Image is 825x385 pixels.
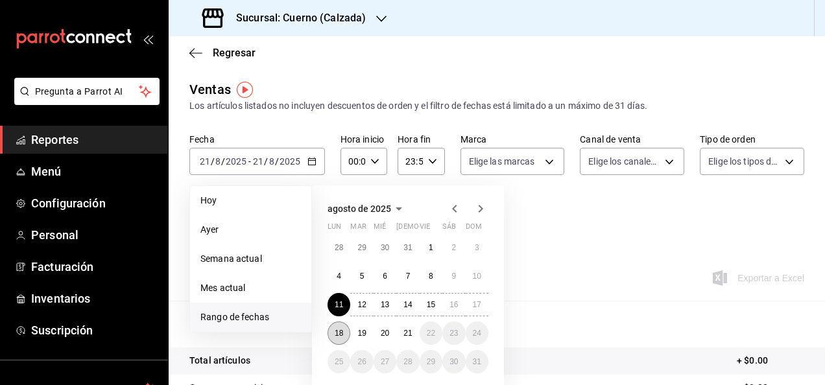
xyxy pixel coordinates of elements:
button: 23 de agosto de 2025 [442,321,465,345]
abbr: 4 de agosto de 2025 [337,272,341,281]
span: Reportes [31,131,158,148]
span: Suscripción [31,321,158,339]
span: Elige las marcas [469,155,535,168]
img: Tooltip marker [237,82,253,98]
abbr: 26 de agosto de 2025 [357,357,366,366]
button: 30 de agosto de 2025 [442,350,465,373]
span: Pregunta a Parrot AI [35,85,139,99]
button: 17 de agosto de 2025 [466,293,488,316]
span: / [264,156,268,167]
abbr: 28 de agosto de 2025 [403,357,412,366]
span: Mes actual [200,281,301,295]
abbr: 13 de agosto de 2025 [381,300,389,309]
abbr: 30 de agosto de 2025 [449,357,458,366]
label: Hora inicio [341,135,387,144]
abbr: 30 de julio de 2025 [381,243,389,252]
h3: Sucursal: Cuerno (Calzada) [226,10,366,26]
abbr: 17 de agosto de 2025 [473,300,481,309]
button: 26 de agosto de 2025 [350,350,373,373]
label: Marca [460,135,565,144]
button: 30 de julio de 2025 [374,236,396,259]
span: Hoy [200,194,301,207]
abbr: 11 de agosto de 2025 [335,300,343,309]
abbr: 29 de julio de 2025 [357,243,366,252]
input: ---- [225,156,247,167]
input: -- [215,156,221,167]
span: - [248,156,251,167]
label: Hora fin [398,135,444,144]
abbr: miércoles [374,222,386,236]
button: agosto de 2025 [328,201,407,216]
button: 19 de agosto de 2025 [350,321,373,345]
span: Configuración [31,194,158,212]
abbr: 16 de agosto de 2025 [449,300,458,309]
span: Elige los tipos de orden [708,155,780,168]
input: ---- [279,156,301,167]
span: Regresar [213,47,256,59]
abbr: 23 de agosto de 2025 [449,329,458,338]
button: 27 de agosto de 2025 [374,350,396,373]
abbr: 8 de agosto de 2025 [429,272,433,281]
button: 9 de agosto de 2025 [442,264,465,288]
abbr: 3 de agosto de 2025 [475,243,479,252]
abbr: 25 de agosto de 2025 [335,357,343,366]
label: Fecha [189,135,325,144]
abbr: 1 de agosto de 2025 [429,243,433,252]
button: 4 de agosto de 2025 [328,264,350,288]
abbr: 24 de agosto de 2025 [473,329,481,338]
button: 24 de agosto de 2025 [466,321,488,345]
div: Ventas [189,80,231,99]
button: 6 de agosto de 2025 [374,264,396,288]
button: 12 de agosto de 2025 [350,293,373,316]
abbr: jueves [396,222,473,236]
span: / [221,156,225,167]
button: 31 de julio de 2025 [396,236,419,259]
abbr: 10 de agosto de 2025 [473,272,481,281]
p: Total artículos [189,354,250,367]
abbr: 22 de agosto de 2025 [427,329,435,338]
input: -- [269,156,275,167]
button: 22 de agosto de 2025 [420,321,442,345]
span: Semana actual [200,252,301,266]
abbr: 15 de agosto de 2025 [427,300,435,309]
abbr: 29 de agosto de 2025 [427,357,435,366]
abbr: 5 de agosto de 2025 [360,272,365,281]
abbr: 12 de agosto de 2025 [357,300,366,309]
button: open_drawer_menu [143,34,153,44]
label: Tipo de orden [700,135,804,144]
div: Los artículos listados no incluyen descuentos de orden y el filtro de fechas está limitado a un m... [189,99,804,113]
button: 7 de agosto de 2025 [396,264,419,288]
abbr: 27 de agosto de 2025 [381,357,389,366]
abbr: 20 de agosto de 2025 [381,329,389,338]
span: agosto de 2025 [328,204,391,214]
button: 20 de agosto de 2025 [374,321,396,345]
abbr: lunes [328,222,341,236]
button: 1 de agosto de 2025 [420,236,442,259]
abbr: 21 de agosto de 2025 [403,329,412,338]
span: Personal [31,226,158,244]
abbr: viernes [420,222,430,236]
abbr: martes [350,222,366,236]
input: -- [252,156,264,167]
abbr: 2 de agosto de 2025 [451,243,456,252]
button: 31 de agosto de 2025 [466,350,488,373]
abbr: 19 de agosto de 2025 [357,329,366,338]
button: 5 de agosto de 2025 [350,264,373,288]
abbr: 14 de agosto de 2025 [403,300,412,309]
input: -- [199,156,211,167]
abbr: 31 de agosto de 2025 [473,357,481,366]
button: Regresar [189,47,256,59]
span: Elige los canales de venta [588,155,660,168]
span: / [211,156,215,167]
span: Menú [31,163,158,180]
p: + $0.00 [737,354,804,367]
button: Pregunta a Parrot AI [14,78,160,105]
button: 2 de agosto de 2025 [442,236,465,259]
span: Inventarios [31,290,158,307]
button: 3 de agosto de 2025 [466,236,488,259]
abbr: domingo [466,222,482,236]
button: 13 de agosto de 2025 [374,293,396,316]
abbr: 31 de julio de 2025 [403,243,412,252]
button: 29 de agosto de 2025 [420,350,442,373]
